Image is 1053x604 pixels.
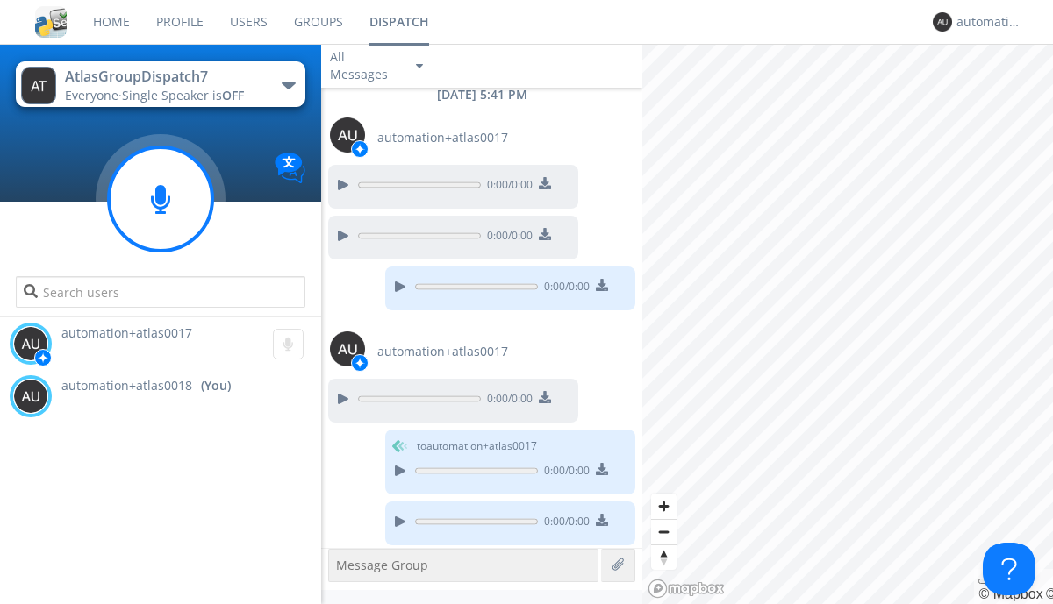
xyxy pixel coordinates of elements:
[377,343,508,360] span: automation+atlas0017
[538,279,590,298] span: 0:00 / 0:00
[122,87,244,103] span: Single Speaker is
[330,48,400,83] div: All Messages
[16,276,304,308] input: Search users
[65,87,262,104] div: Everyone ·
[222,87,244,103] span: OFF
[539,177,551,189] img: download media button
[538,463,590,482] span: 0:00 / 0:00
[377,129,508,146] span: automation+atlas0017
[417,438,537,454] span: to automation+atlas0017
[956,13,1022,31] div: automation+atlas0018
[539,391,551,403] img: download media button
[651,544,677,570] button: Reset bearing to north
[330,117,365,153] img: 373638.png
[416,64,423,68] img: caret-down-sm.svg
[651,545,677,570] span: Reset bearing to north
[596,463,608,475] img: download media button
[538,514,590,533] span: 0:00 / 0:00
[978,586,1042,601] a: Mapbox
[651,520,677,544] span: Zoom out
[481,228,533,247] span: 0:00 / 0:00
[330,331,365,366] img: 373638.png
[651,494,677,519] button: Zoom in
[275,153,305,183] img: Translation enabled
[61,324,192,341] span: automation+atlas0017
[65,67,262,87] div: AtlasGroupDispatch7
[321,86,642,103] div: [DATE] 5:41 PM
[596,514,608,526] img: download media button
[16,61,304,107] button: AtlasGroupDispatch7Everyone·Single Speaker isOFF
[481,177,533,196] span: 0:00 / 0:00
[21,67,56,104] img: 373638.png
[983,543,1035,595] iframe: Toggle Customer Support
[539,228,551,240] img: download media button
[13,326,48,361] img: 373638.png
[35,6,67,38] img: cddb5a64eb264b2086981ab96f4c1ba7
[13,379,48,414] img: 373638.png
[648,579,725,599] a: Mapbox logo
[596,279,608,291] img: download media button
[61,377,192,394] span: automation+atlas0018
[978,579,992,584] button: Toggle attribution
[651,519,677,544] button: Zoom out
[481,391,533,410] span: 0:00 / 0:00
[201,377,231,394] div: (You)
[933,12,952,32] img: 373638.png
